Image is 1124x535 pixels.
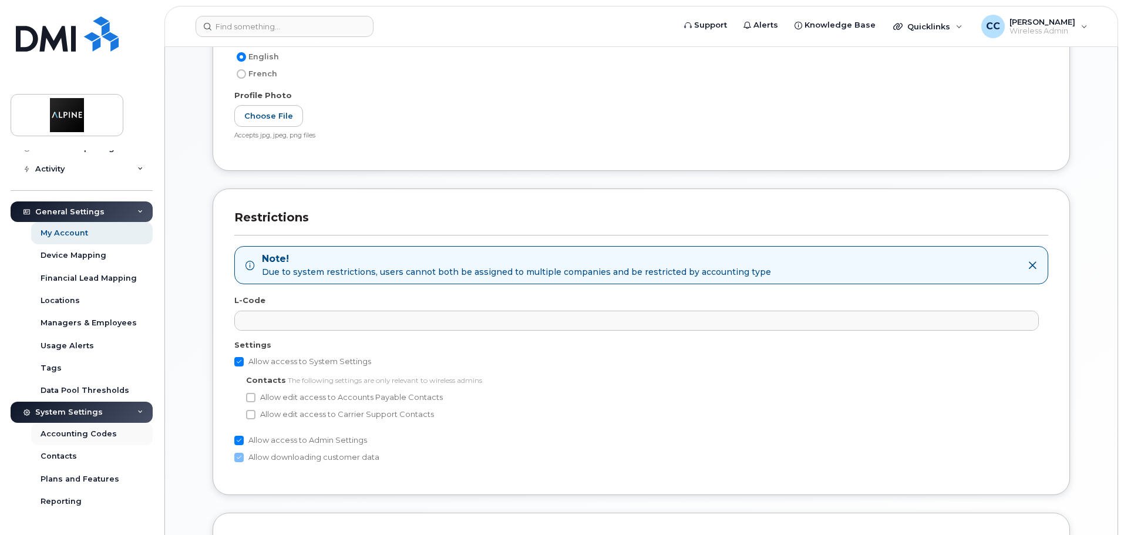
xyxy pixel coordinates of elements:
span: English [248,52,279,61]
span: Quicklinks [907,22,950,31]
input: Find something... [196,16,373,37]
span: The following settings are only relevant to wireless admins [288,376,482,385]
label: Choose File [234,105,303,127]
label: Allow edit access to Accounts Payable Contacts [246,391,443,405]
div: Accepts jpg, jpeg, png files [234,132,1039,140]
input: English [237,52,246,62]
span: Knowledge Base [805,19,876,31]
a: Alerts [735,14,786,37]
input: Allow access to System Settings [234,357,244,366]
input: Allow edit access to Carrier Support Contacts [246,410,255,419]
span: French [248,69,277,78]
label: Allow access to System Settings [234,355,371,369]
label: Settings [234,339,271,351]
label: Contacts [246,375,286,386]
strong: Note! [262,253,771,266]
input: Allow downloading customer data [234,453,244,462]
label: Profile Photo [234,90,292,101]
a: Support [676,14,735,37]
span: [PERSON_NAME] [1009,17,1075,26]
label: Allow access to Admin Settings [234,433,367,447]
input: Allow access to Admin Settings [234,436,244,445]
div: Clara Coelho [973,15,1096,38]
span: Alerts [753,19,778,31]
span: CC [986,19,1000,33]
h3: Restrictions [234,210,1048,235]
span: Due to system restrictions, users cannot both be assigned to multiple companies and be restricted... [262,266,771,278]
input: Allow edit access to Accounts Payable Contacts [246,393,255,402]
a: Knowledge Base [786,14,884,37]
div: Quicklinks [885,15,971,38]
label: Allow edit access to Carrier Support Contacts [246,408,434,422]
label: Allow downloading customer data [234,450,379,465]
span: Support [694,19,727,31]
input: French [237,69,246,79]
label: L-Code [234,295,265,306]
span: Wireless Admin [1009,26,1075,36]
